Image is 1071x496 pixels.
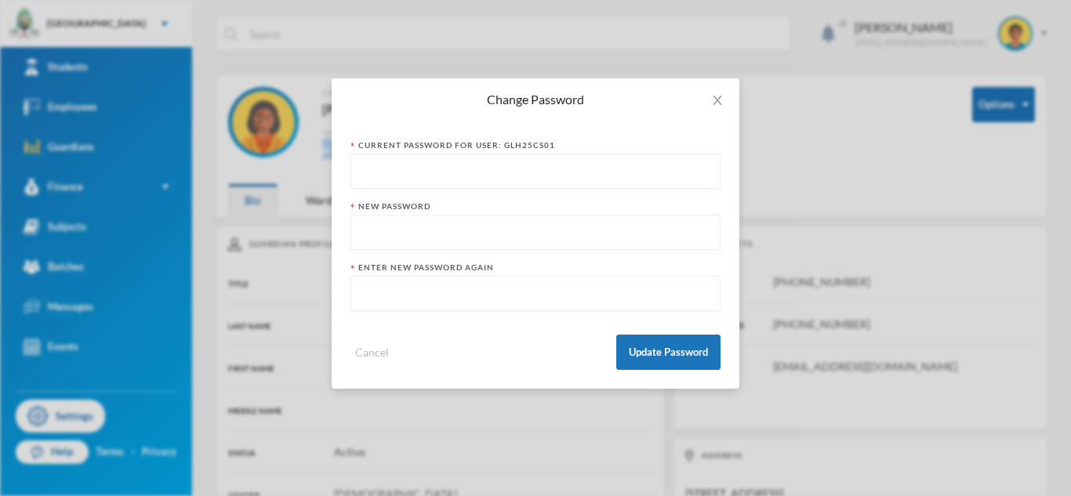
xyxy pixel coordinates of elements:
button: Cancel [350,343,394,361]
div: Current Password for User: glh25cs01 [350,139,721,151]
div: Enter new password again [350,262,721,273]
div: Change Password [350,91,721,108]
button: Close [695,78,739,122]
button: Update Password [616,335,721,370]
i: icon: close [711,94,724,107]
div: New Password [350,201,721,212]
